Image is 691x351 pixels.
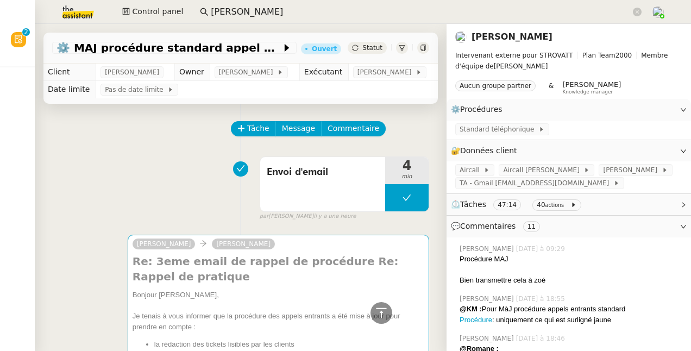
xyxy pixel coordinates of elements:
span: Aircall [PERSON_NAME] [503,165,583,175]
td: Date limite [43,81,96,98]
span: Plan Team [582,52,615,59]
span: 🔐 [451,145,522,157]
span: [PERSON_NAME] [219,67,277,78]
span: Commentaires [460,222,516,230]
nz-badge-sup: 2 [22,28,30,36]
div: Pour MàJ procédure appels entrants standard [460,304,682,315]
span: 40 [537,201,545,209]
strong: @KM : [460,305,482,313]
td: Owner [175,64,210,81]
nz-tag: 47:14 [493,199,521,210]
h4: Re: 3eme email de rappel de procédure Re: Rappel de pratique [133,254,424,284]
span: [PERSON_NAME] [105,67,159,78]
span: 💬 [451,222,544,230]
span: Tâche [247,122,269,135]
span: [PERSON_NAME] [357,67,416,78]
button: Message [275,121,322,136]
span: Control panel [132,5,183,18]
span: [PERSON_NAME] [562,80,621,89]
small: [PERSON_NAME] [260,212,356,221]
span: il y a une heure [313,212,356,221]
button: Tâche [231,121,276,136]
span: [DATE] à 18:55 [516,294,567,304]
button: Control panel [116,4,190,20]
div: Procédure MAJ [460,254,682,265]
div: Bonjour [PERSON_NAME], [133,290,424,300]
span: TA - Gmail [EMAIL_ADDRESS][DOMAIN_NAME] [460,178,613,189]
button: Commentaire [321,121,386,136]
nz-tag: 11 [523,221,540,232]
span: Aircall [460,165,483,175]
span: [PERSON_NAME] [603,165,661,175]
a: [PERSON_NAME] [472,32,552,42]
div: 💬Commentaires 11 [447,216,691,237]
a: [PERSON_NAME] [212,239,275,249]
span: 4 [385,159,429,172]
span: Envoi d'email [267,164,379,180]
span: Standard téléphonique [460,124,538,135]
a: Procédure [460,316,492,324]
span: Données client [460,146,517,155]
div: Bien transmettre cela à zoé [460,275,682,286]
span: Pas de date limite [105,84,167,95]
div: Ouvert [312,46,337,52]
span: [PERSON_NAME] [460,334,516,343]
span: 2000 [615,52,632,59]
div: ⚙️Procédures [447,99,691,120]
span: Procédures [460,105,502,114]
div: Je tenais à vous informer que la procédure des appels entrants a été mise à jour pour prendre en ... [133,311,424,332]
div: : uniquement ce qui est surligné jaune [460,315,682,325]
span: Statut [362,44,382,52]
span: [DATE] à 09:29 [516,244,567,254]
span: & [549,80,554,95]
img: users%2FLb8tVVcnxkNxES4cleXP4rKNCSJ2%2Favatar%2F2ff4be35-2167-49b6-8427-565bfd2dd78c [455,31,467,43]
span: [PERSON_NAME] [460,244,516,254]
td: Exécutant [299,64,348,81]
app-user-label: Knowledge manager [562,80,621,95]
span: [PERSON_NAME] [455,50,682,72]
span: [PERSON_NAME] [137,240,191,248]
td: Client [43,64,96,81]
span: [PERSON_NAME] [460,294,516,304]
input: Rechercher [211,5,631,20]
span: ⚙️ [451,103,507,116]
span: Tâches [460,200,486,209]
div: ⏲️Tâches 47:14 40actions [447,194,691,215]
span: ⏲️ [451,200,586,209]
div: 🔐Données client [447,140,691,161]
span: min [385,172,429,181]
span: Commentaire [328,122,379,135]
img: users%2FNTfmycKsCFdqp6LX6USf2FmuPJo2%2Favatar%2Fprofile-pic%20(1).png [652,6,664,18]
span: [DATE] à 18:46 [516,334,567,343]
span: Message [282,122,315,135]
span: par [260,212,269,221]
small: actions [545,202,564,208]
span: Intervenant externe pour STROVATT [455,52,573,59]
p: 2 [24,28,28,38]
li: la rédaction des tickets lisibles par les clients [154,339,424,350]
span: Knowledge manager [562,89,613,95]
nz-tag: Aucun groupe partner [455,80,536,91]
span: ⚙️ MAJ procédure standard appel entrant [56,42,281,53]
